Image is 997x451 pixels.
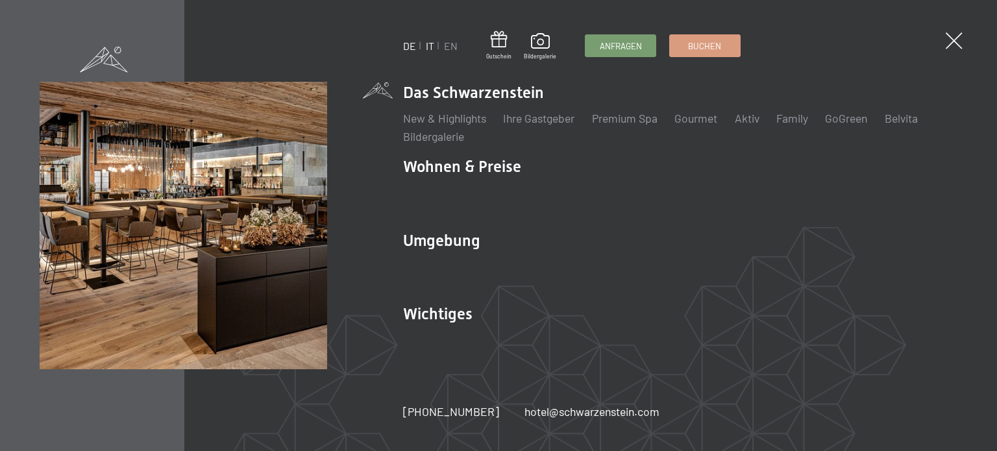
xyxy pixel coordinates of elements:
[776,111,808,125] a: Family
[585,35,656,56] a: Anfragen
[403,40,416,52] a: DE
[403,111,486,125] a: New & Highlights
[885,111,918,125] a: Belvita
[592,111,658,125] a: Premium Spa
[600,40,642,52] span: Anfragen
[426,40,434,52] a: IT
[524,33,556,60] a: Bildergalerie
[403,129,464,143] a: Bildergalerie
[670,35,740,56] a: Buchen
[403,404,499,420] a: [PHONE_NUMBER]
[688,40,721,52] span: Buchen
[524,404,659,420] a: hotel@schwarzenstein.com
[486,53,511,60] span: Gutschein
[486,31,511,60] a: Gutschein
[403,404,499,419] span: [PHONE_NUMBER]
[503,111,574,125] a: Ihre Gastgeber
[444,40,458,52] a: EN
[735,111,759,125] a: Aktiv
[674,111,717,125] a: Gourmet
[524,53,556,60] span: Bildergalerie
[825,111,867,125] a: GoGreen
